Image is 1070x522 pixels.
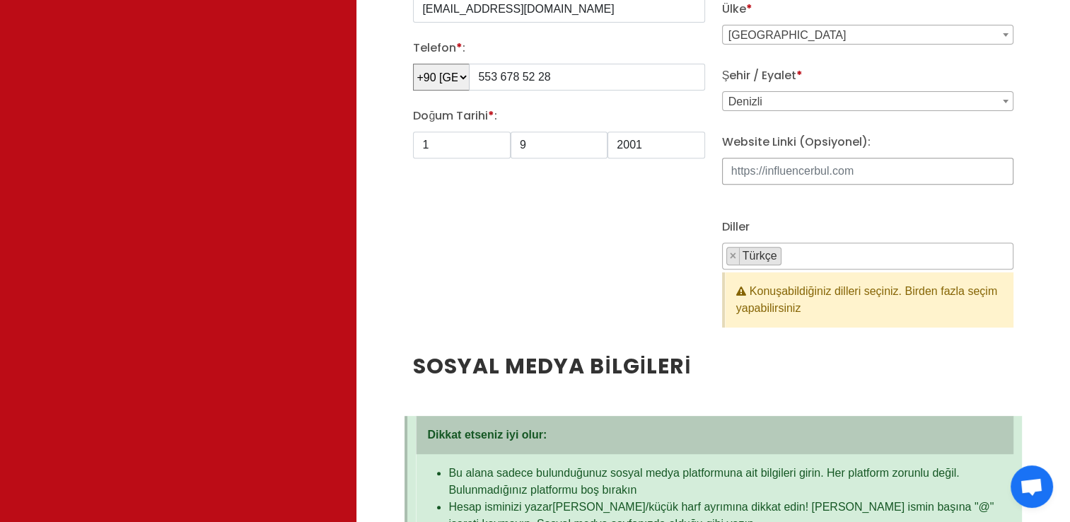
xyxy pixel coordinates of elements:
[469,64,704,91] input: ex: 222-333-4455
[723,25,1013,45] span: Türkiye
[725,272,1013,327] div: Konuşabildiğiniz dilleri seçiniz. Birden fazla seçim yapabilirsiniz
[722,1,752,18] label: Ülke
[722,25,1013,45] span: Türkiye
[722,134,871,151] label: Website Linki (Opsiyonel):
[723,92,1013,112] span: Denizli
[722,91,1013,111] span: Denizli
[416,416,1013,454] div: Dikkat etseniz iyi olur:
[1011,465,1053,508] div: Açık sohbet
[741,250,781,262] span: Türkçe
[413,350,1013,382] h2: Sosyal medya bilgileri
[722,158,1013,185] input: https://influencerbul.com
[730,250,736,262] span: ×
[785,253,793,265] textarea: Search
[448,465,1003,499] li: Bu alana sadece bulunduğunuz sosyal medya platformuna ait bilgileri girin. Her platform zorunlu d...
[413,108,497,124] label: Doğum Tarihi :
[722,219,750,236] label: Diller
[727,248,740,265] button: Remove item
[726,247,781,265] li: Türkçe
[413,40,465,57] label: Telefon :
[722,67,803,84] label: Şehir / Eyalet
